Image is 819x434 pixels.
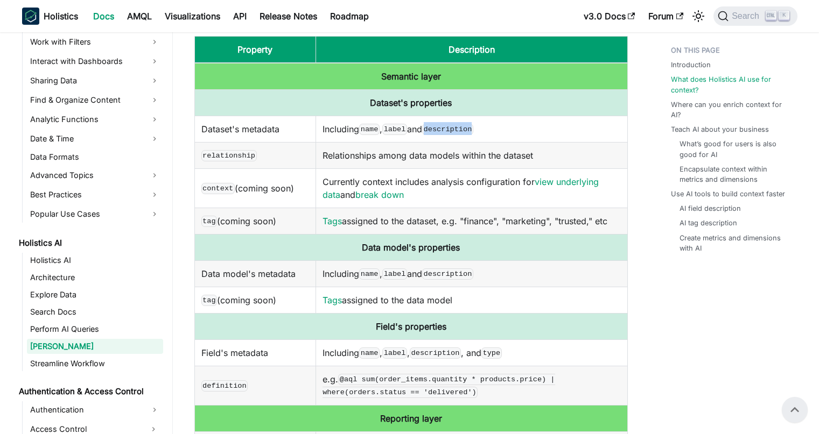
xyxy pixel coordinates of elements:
a: Docs [87,8,121,25]
code: label [382,124,407,134]
td: Relationships among data models within the dataset [316,142,627,168]
td: Currently context includes analysis configuration for and [316,168,627,208]
a: v3.0 Docs [577,8,642,25]
a: Search Docs [27,304,163,319]
td: Field's metadata [194,339,316,366]
td: (coming soon) [194,287,316,313]
td: assigned to the dataset, e.g. "finance", "marketing", "trusted," etc [316,208,627,234]
b: Data model's properties [362,242,460,253]
a: Date & Time [27,130,163,147]
code: name [359,347,380,358]
a: Authentication [27,401,163,418]
code: @aql sum(order_items.quantity * products.price) | where(orders.status == 'delivered') [323,374,555,397]
a: AI tag description [680,218,737,228]
code: tag [201,216,218,226]
a: [PERSON_NAME] [27,339,163,354]
code: relationship [201,150,257,161]
a: What’s good for users is also good for AI [680,139,787,159]
button: Scroll back to top [782,397,808,423]
a: Data Formats [27,150,163,165]
a: What does Holistics AI use for context? [671,74,791,95]
a: API [227,8,253,25]
a: Roadmap [324,8,375,25]
b: Holistics [44,10,78,23]
td: e.g. [316,366,627,405]
code: definition [201,380,248,391]
a: AI field description [680,203,741,214]
a: Create metrics and dimensions with AI [680,233,787,253]
a: Advanced Topics [27,167,163,184]
a: Interact with Dashboards [27,53,163,70]
button: Search (Ctrl+K) [713,6,797,26]
a: Where can you enrich context for AI? [671,99,791,120]
b: Semantic layer [381,71,441,82]
button: Switch between dark and light mode (currently light mode) [690,8,707,25]
a: Analytic Functions [27,111,163,128]
th: Description [316,36,627,63]
code: description [422,124,473,134]
a: Introduction [671,60,711,70]
a: Encapsulate context within metrics and dimensions [680,164,787,184]
img: Holistics [22,8,39,25]
code: description [410,347,461,358]
code: label [382,268,407,279]
b: Dataset's properties [370,97,452,108]
a: Find & Organize Content [27,91,163,109]
kbd: K [779,11,789,20]
a: Holistics AI [27,253,163,268]
span: Search [729,11,766,21]
a: Best Practices [27,186,163,203]
code: type [481,347,502,358]
td: Including , and [316,116,627,142]
a: Popular Use Cases [27,205,163,223]
a: Tags [323,216,342,226]
code: context [201,183,235,194]
b: Field's properties [376,321,446,332]
code: name [359,268,380,279]
a: HolisticsHolistics [22,8,78,25]
nav: Docs sidebar [11,32,173,434]
a: Release Notes [253,8,324,25]
td: (coming soon) [194,168,316,208]
a: Holistics AI [16,236,163,251]
b: Reporting layer [380,413,442,424]
code: name [359,124,380,134]
a: Visualizations [158,8,227,25]
td: Data model's metadata [194,260,316,287]
a: Use AI tools to build context faster [671,189,785,199]
td: Including , and [316,260,627,287]
a: Forum [642,8,690,25]
td: Dataset's metadata [194,116,316,142]
a: Sharing Data [27,72,163,89]
th: Property [194,36,316,63]
a: AMQL [121,8,158,25]
a: Teach AI about your business [671,124,769,134]
td: Including , , , and [316,339,627,366]
code: label [382,347,407,358]
a: Work with Filters [27,33,163,51]
a: Authentication & Access Control [16,384,163,399]
a: Explore Data [27,287,163,302]
td: (coming soon) [194,208,316,234]
a: view underlying data [323,176,599,200]
a: Streamline Workflow [27,356,163,371]
a: Perform AI Queries [27,322,163,337]
a: Architecture [27,270,163,285]
a: Tags [323,295,342,305]
a: break down [355,189,404,200]
code: tag [201,295,218,305]
td: assigned to the data model [316,287,627,313]
code: description [422,268,473,279]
